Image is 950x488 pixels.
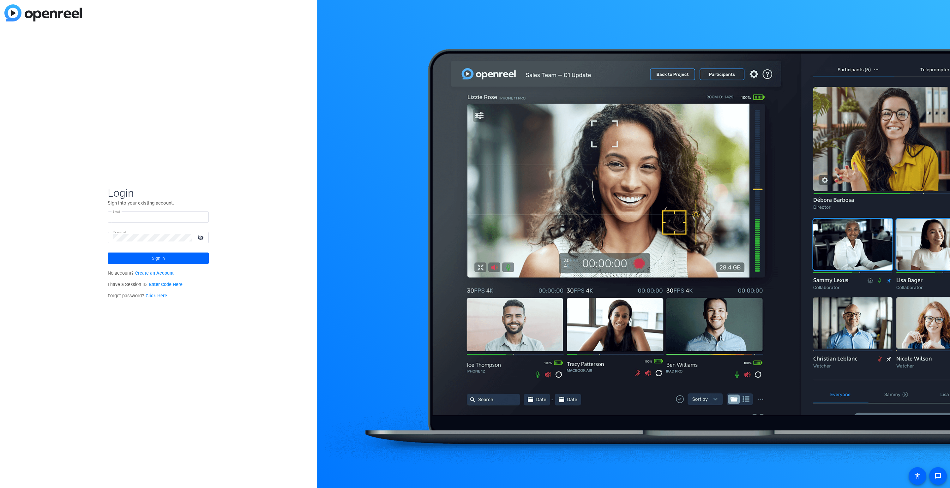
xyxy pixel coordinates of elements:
button: Sign in [108,253,209,264]
span: Login [108,186,209,199]
mat-icon: visibility_off [194,233,209,242]
mat-icon: message [934,472,942,480]
span: Forgot password? [108,293,167,299]
a: Create an Account [135,271,174,276]
p: Sign into your existing account. [108,199,209,206]
span: Sign in [152,250,165,266]
input: Enter Email Address [113,213,204,221]
mat-label: Password [113,230,126,234]
a: Enter Code Here [149,282,183,287]
mat-icon: accessibility [914,472,921,480]
a: Click Here [146,293,167,299]
mat-label: Email [113,210,121,213]
span: I have a Session ID. [108,282,183,287]
span: No account? [108,271,174,276]
img: blue-gradient.svg [4,4,82,21]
